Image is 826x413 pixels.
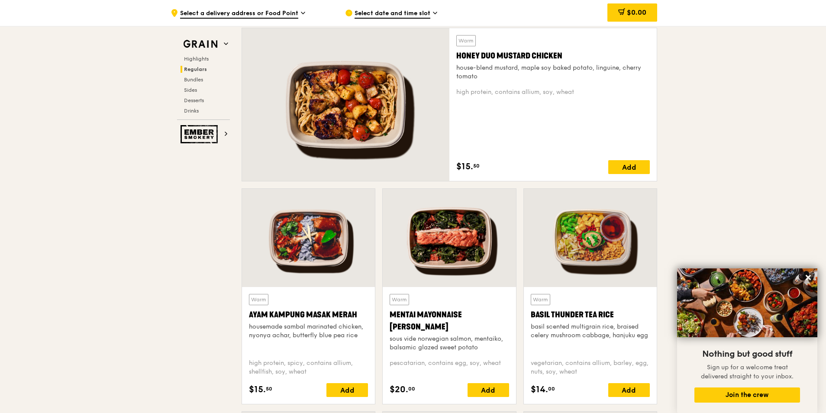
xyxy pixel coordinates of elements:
div: Warm [531,294,550,305]
span: $20. [390,383,408,396]
span: Regulars [184,66,207,72]
button: Join the crew [694,387,800,403]
div: Warm [456,35,476,46]
div: Warm [249,294,268,305]
div: Basil Thunder Tea Rice [531,309,650,321]
div: pescatarian, contains egg, soy, wheat [390,359,509,376]
div: Honey Duo Mustard Chicken [456,50,650,62]
div: Add [326,383,368,397]
span: Bundles [184,77,203,83]
div: vegetarian, contains allium, barley, egg, nuts, soy, wheat [531,359,650,376]
div: sous vide norwegian salmon, mentaiko, balsamic glazed sweet potato [390,335,509,352]
img: DSC07876-Edit02-Large.jpeg [677,268,817,337]
span: Sign up for a welcome treat delivered straight to your inbox. [701,364,794,380]
div: Add [608,383,650,397]
span: $15. [249,383,266,396]
span: 00 [548,385,555,392]
button: Close [801,271,815,284]
span: $15. [456,160,473,173]
div: house-blend mustard, maple soy baked potato, linguine, cherry tomato [456,64,650,81]
div: Mentai Mayonnaise [PERSON_NAME] [390,309,509,333]
span: 00 [408,385,415,392]
span: Sides [184,87,197,93]
span: 50 [473,162,480,169]
span: 50 [266,385,272,392]
div: housemade sambal marinated chicken, nyonya achar, butterfly blue pea rice [249,323,368,340]
div: Warm [390,294,409,305]
div: basil scented multigrain rice, braised celery mushroom cabbage, hanjuku egg [531,323,650,340]
span: Highlights [184,56,209,62]
span: Nothing but good stuff [702,349,792,359]
span: Drinks [184,108,199,114]
div: Ayam Kampung Masak Merah [249,309,368,321]
span: $14. [531,383,548,396]
div: Add [608,160,650,174]
img: Ember Smokery web logo [181,125,220,143]
div: high protein, spicy, contains allium, shellfish, soy, wheat [249,359,368,376]
div: high protein, contains allium, soy, wheat [456,88,650,97]
span: $0.00 [627,8,646,16]
span: Desserts [184,97,204,103]
div: Add [468,383,509,397]
img: Grain web logo [181,36,220,52]
span: Select date and time slot [355,9,430,19]
span: Select a delivery address or Food Point [180,9,298,19]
